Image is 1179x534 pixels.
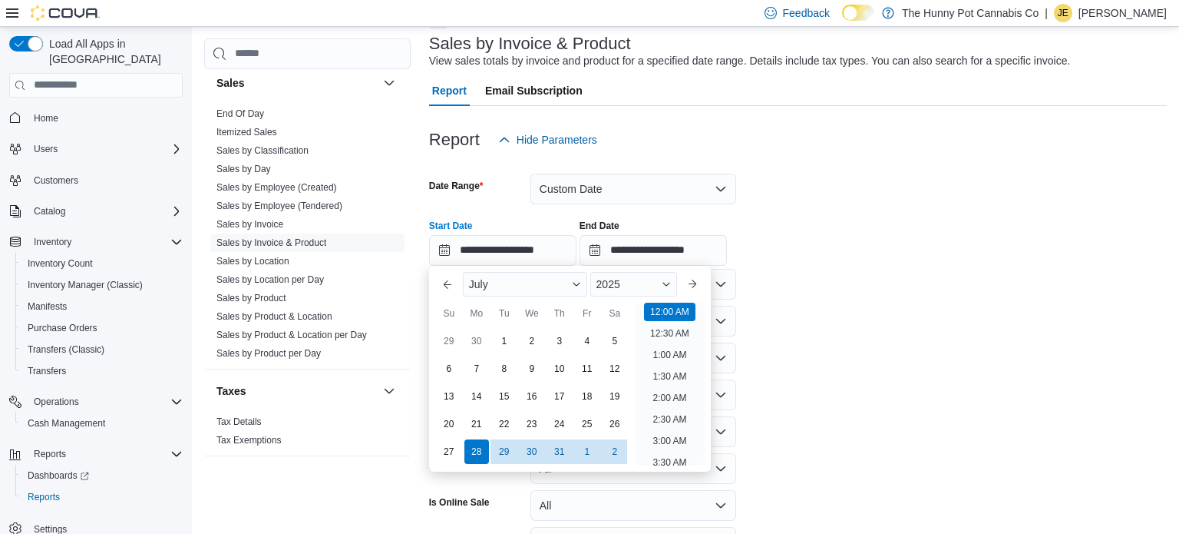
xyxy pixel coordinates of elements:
[31,5,100,21] img: Cova
[380,74,398,92] button: Sales
[520,301,544,326] div: We
[21,414,183,433] span: Cash Management
[1054,4,1072,22] div: Jillian Emerson
[28,140,64,158] button: Users
[28,417,105,430] span: Cash Management
[842,5,874,21] input: Dark Mode
[603,301,627,326] div: Sa
[28,233,78,251] button: Inventory
[429,35,631,53] h3: Sales by Invoice & Product
[34,143,58,155] span: Users
[492,439,517,464] div: day-29
[575,439,599,464] div: day-1
[21,466,95,485] a: Dashboards
[15,274,189,296] button: Inventory Manager (Classic)
[492,301,517,326] div: Tu
[216,416,262,428] span: Tax Details
[492,384,517,409] div: day-15
[646,346,692,364] li: 1:00 AM
[547,357,572,381] div: day-10
[547,301,572,326] div: Th
[547,439,572,464] div: day-31
[603,357,627,381] div: day-12
[437,357,461,381] div: day-6
[520,412,544,436] div: day-23
[429,180,484,192] label: Date Range
[216,383,377,399] button: Taxes
[437,329,461,353] div: day-29
[380,382,398,400] button: Taxes
[437,439,461,464] div: day-27
[580,235,727,266] input: Press the down key to open a popover containing a calendar.
[3,169,189,191] button: Customers
[437,301,461,326] div: Su
[43,36,183,67] span: Load All Apps in [GEOGRAPHIC_DATA]
[21,340,111,359] a: Transfers (Classic)
[216,311,332,322] a: Sales by Product & Location
[21,276,183,294] span: Inventory Manager (Classic)
[216,435,282,446] a: Tax Exemptions
[216,310,332,323] span: Sales by Product & Location
[715,278,727,290] button: Open list of options
[3,391,189,413] button: Operations
[21,254,99,273] a: Inventory Count
[15,486,189,508] button: Reports
[15,317,189,339] button: Purchase Orders
[216,75,245,91] h3: Sales
[34,448,66,460] span: Reports
[21,414,111,433] a: Cash Management
[3,107,189,129] button: Home
[216,416,262,427] a: Tax Details
[21,340,183,359] span: Transfers (Classic)
[21,488,183,506] span: Reports
[216,348,321,359] a: Sales by Product per Day
[646,410,692,429] li: 2:30 AM
[216,200,342,212] span: Sales by Employee (Tendered)
[3,443,189,465] button: Reports
[21,276,149,294] a: Inventory Manager (Classic)
[492,124,603,155] button: Hide Parameters
[15,253,189,274] button: Inventory Count
[530,490,736,521] button: All
[216,292,286,304] span: Sales by Product
[492,357,517,381] div: day-8
[1045,4,1048,22] p: |
[216,237,326,249] span: Sales by Invoice & Product
[28,445,183,463] span: Reports
[216,347,321,360] span: Sales by Product per Day
[216,329,367,341] span: Sales by Product & Location per Day
[21,466,183,485] span: Dashboards
[21,488,66,506] a: Reports
[435,327,629,466] div: July, 2025
[216,255,289,267] span: Sales by Location
[28,171,84,190] a: Customers
[902,4,1039,22] p: The Hunny Pot Cannabis Co
[216,293,286,303] a: Sales by Product
[216,274,324,285] a: Sales by Location per Day
[520,357,544,381] div: day-9
[216,108,264,120] span: End Of Day
[15,413,189,434] button: Cash Management
[28,202,71,221] button: Catalog
[216,218,283,231] span: Sales by Invoice
[28,257,93,270] span: Inventory Count
[517,132,597,148] span: Hide Parameters
[580,220,619,232] label: End Date
[34,236,71,248] span: Inventory
[429,235,576,266] input: Press the down key to enter a popover containing a calendar. Press the escape key to close the po...
[575,329,599,353] div: day-4
[715,315,727,327] button: Open list of options
[530,174,736,204] button: Custom Date
[464,439,489,464] div: day-28
[28,343,104,356] span: Transfers (Classic)
[575,412,599,436] div: day-25
[603,384,627,409] div: day-19
[28,108,183,128] span: Home
[28,279,143,291] span: Inventory Manager (Classic)
[520,439,544,464] div: day-30
[28,322,97,334] span: Purchase Orders
[464,384,489,409] div: day-14
[28,171,183,190] span: Customers
[520,384,544,409] div: day-16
